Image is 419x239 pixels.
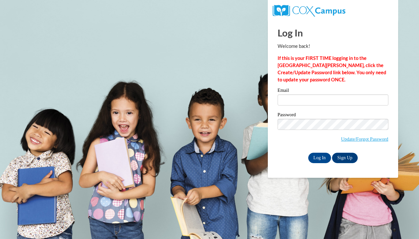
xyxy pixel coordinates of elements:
[278,88,388,94] label: Email
[278,112,388,119] label: Password
[341,136,388,142] a: Update/Forgot Password
[278,43,388,50] p: Welcome back!
[273,7,345,13] a: COX Campus
[273,5,345,17] img: COX Campus
[278,26,388,39] h1: Log In
[308,153,331,163] input: Log In
[278,55,386,82] strong: If this is your FIRST TIME logging in to the [GEOGRAPHIC_DATA][PERSON_NAME], click the Create/Upd...
[332,153,357,163] a: Sign Up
